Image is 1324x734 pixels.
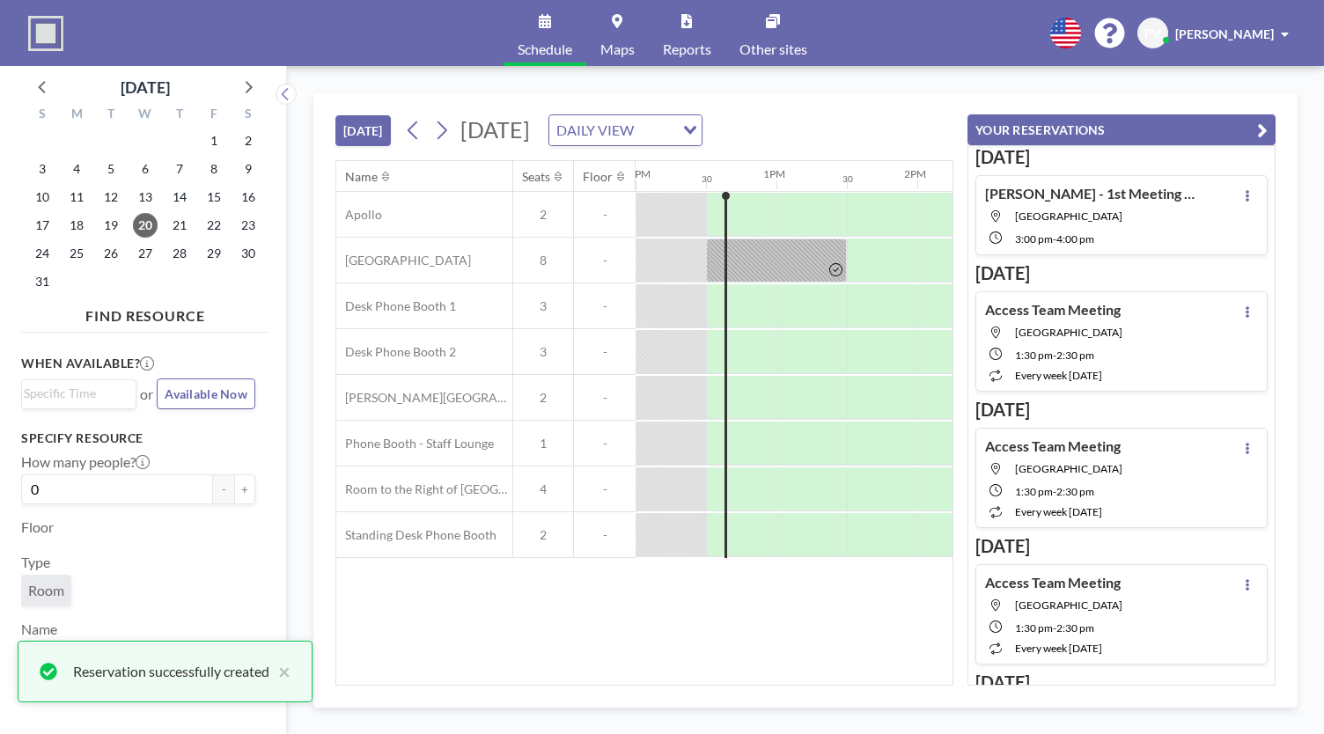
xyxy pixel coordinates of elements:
[1015,462,1122,475] span: Brooklyn Bridge
[975,399,1268,421] h3: [DATE]
[99,241,123,266] span: Tuesday, August 26, 2025
[60,104,94,127] div: M
[574,207,636,223] span: -
[30,157,55,181] span: Sunday, August 3, 2025
[739,42,807,56] span: Other sites
[335,115,391,146] button: [DATE]
[167,157,192,181] span: Thursday, August 7, 2025
[73,661,269,682] div: Reservation successfully created
[1015,621,1053,635] span: 1:30 PM
[513,253,573,268] span: 8
[167,185,192,209] span: Thursday, August 14, 2025
[513,207,573,223] span: 2
[1053,621,1056,635] span: -
[213,474,234,504] button: -
[21,300,269,325] h4: FIND RESOURCE
[975,672,1268,694] h3: [DATE]
[236,157,261,181] span: Saturday, August 9, 2025
[513,436,573,451] span: 1
[1175,26,1274,41] span: [PERSON_NAME]
[522,169,550,185] div: Seats
[518,42,572,56] span: Schedule
[1053,485,1056,498] span: -
[167,213,192,238] span: Thursday, August 21, 2025
[129,104,163,127] div: W
[167,241,192,266] span: Thursday, August 28, 2025
[574,527,636,543] span: -
[21,620,57,638] label: Name
[1053,349,1056,362] span: -
[30,241,55,266] span: Sunday, August 24, 2025
[513,344,573,360] span: 3
[202,213,226,238] span: Friday, August 22, 2025
[30,269,55,294] span: Sunday, August 31, 2025
[99,157,123,181] span: Tuesday, August 5, 2025
[28,582,64,599] span: Room
[99,213,123,238] span: Tuesday, August 19, 2025
[202,157,226,181] span: Friday, August 8, 2025
[975,535,1268,557] h3: [DATE]
[336,344,456,360] span: Desk Phone Booth 2
[574,436,636,451] span: -
[763,167,785,180] div: 1PM
[236,128,261,153] span: Saturday, August 2, 2025
[460,116,530,143] span: [DATE]
[21,518,54,536] label: Floor
[234,474,255,504] button: +
[236,185,261,209] span: Saturday, August 16, 2025
[133,241,158,266] span: Wednesday, August 27, 2025
[574,253,636,268] span: -
[196,104,231,127] div: F
[202,185,226,209] span: Friday, August 15, 2025
[21,453,150,471] label: How many people?
[842,173,853,185] div: 30
[64,185,89,209] span: Monday, August 11, 2025
[513,390,573,406] span: 2
[985,574,1121,591] h4: Access Team Meeting
[94,104,129,127] div: T
[1015,485,1053,498] span: 1:30 PM
[1015,505,1102,518] span: every week [DATE]
[345,169,378,185] div: Name
[549,115,702,145] div: Search for option
[622,167,651,180] div: 12PM
[202,128,226,153] span: Friday, August 1, 2025
[133,213,158,238] span: Wednesday, August 20, 2025
[336,207,382,223] span: Apollo
[513,298,573,314] span: 3
[1015,369,1102,382] span: every week [DATE]
[121,75,170,99] div: [DATE]
[975,262,1268,284] h3: [DATE]
[1056,485,1094,498] span: 2:30 PM
[140,385,153,403] span: or
[336,527,496,543] span: Standing Desk Phone Booth
[574,390,636,406] span: -
[64,213,89,238] span: Monday, August 18, 2025
[336,390,512,406] span: [PERSON_NAME][GEOGRAPHIC_DATA]
[574,481,636,497] span: -
[553,119,637,142] span: DAILY VIEW
[985,185,1205,202] h4: [PERSON_NAME] - 1st Meeting Workshop
[639,119,673,142] input: Search for option
[1144,26,1161,41] span: PV
[236,241,261,266] span: Saturday, August 30, 2025
[24,384,126,403] input: Search for option
[1053,232,1056,246] span: -
[64,157,89,181] span: Monday, August 4, 2025
[162,104,196,127] div: T
[236,213,261,238] span: Saturday, August 23, 2025
[1056,621,1094,635] span: 2:30 PM
[21,430,255,446] h3: Specify resource
[99,185,123,209] span: Tuesday, August 12, 2025
[600,42,635,56] span: Maps
[663,42,711,56] span: Reports
[133,157,158,181] span: Wednesday, August 6, 2025
[26,104,60,127] div: S
[157,378,255,409] button: Available Now
[1015,232,1053,246] span: 3:00 PM
[513,481,573,497] span: 4
[1015,642,1102,655] span: every week [DATE]
[1015,209,1122,223] span: Brooklyn Bridge
[231,104,265,127] div: S
[22,380,136,407] div: Search for option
